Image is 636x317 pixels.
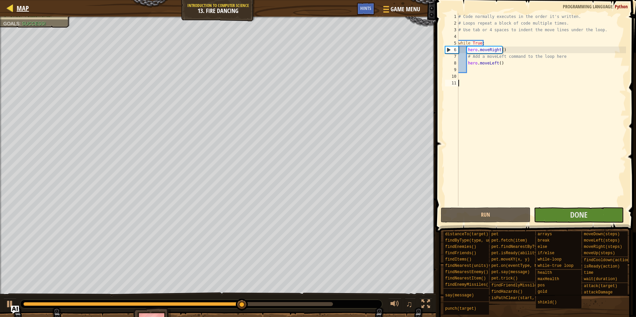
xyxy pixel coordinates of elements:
[538,257,561,262] span: while-loop
[360,5,371,11] span: Hints
[584,238,620,243] span: moveLeft(steps)
[491,238,527,243] span: pet.fetch(item)
[445,47,458,53] div: 6
[405,298,416,312] button: ♫
[491,264,554,268] span: pet.on(eventType, handler)
[445,20,458,27] div: 2
[570,209,587,220] span: Done
[491,245,556,249] span: pet.findNearestByType(type)
[584,232,620,237] span: moveDown(steps)
[491,296,547,300] span: isPathClear(start, end)
[19,21,22,26] span: :
[17,4,29,13] span: Map
[491,289,523,294] span: findHazards()
[445,306,476,311] span: punch(target)
[491,270,530,274] span: pet.say(message)
[491,257,530,262] span: pet.moveXY(x, y)
[491,283,544,288] span: findFriendlyMissiles()
[491,251,539,256] span: pet.isReady(ability)
[445,27,458,33] div: 3
[612,3,615,10] span: :
[445,73,458,80] div: 10
[388,298,401,312] button: Adjust volume
[538,238,550,243] span: break
[584,290,612,295] span: attackDamage
[534,207,624,223] button: Done
[445,264,488,268] span: findNearest(units)
[378,3,424,18] button: Game Menu
[584,270,593,275] span: time
[584,251,615,256] span: moveUp(steps)
[13,4,29,13] a: Map
[538,277,559,281] span: maxHealth
[563,3,612,10] span: Programming language
[445,232,488,237] span: distanceTo(target)
[445,276,486,281] span: findNearestItem()
[538,300,557,305] span: shield()
[491,232,499,237] span: pet
[445,293,474,298] span: say(message)
[538,289,547,294] span: gold
[441,207,531,223] button: Run
[445,282,491,287] span: findEnemyMissiles()
[3,21,19,26] span: Goals
[445,33,458,40] div: 4
[445,53,458,60] div: 7
[538,245,547,249] span: else
[22,21,46,26] span: Success!
[445,251,476,256] span: findFriends()
[538,232,552,237] span: arrays
[584,277,617,281] span: wait(duration)
[445,80,458,86] div: 11
[445,238,500,243] span: findByType(type, units)
[538,283,545,288] span: pos
[491,276,518,281] span: pet.trick()
[615,3,628,10] span: Python
[11,306,19,314] button: Ask AI
[391,5,420,14] span: Game Menu
[584,264,620,269] span: isReady(action)
[445,40,458,47] div: 5
[445,60,458,66] div: 8
[3,298,17,312] button: Ctrl + P: Play
[406,299,413,309] span: ♫
[419,298,432,312] button: Toggle fullscreen
[445,245,476,249] span: findEnemies()
[538,251,554,256] span: if/else
[445,13,458,20] div: 1
[584,284,617,288] span: attack(target)
[538,264,573,268] span: while-true loop
[584,258,632,263] span: findCooldown(action)
[445,66,458,73] div: 9
[538,270,552,275] span: health
[445,257,471,262] span: findItems()
[445,270,488,274] span: findNearestEnemy()
[584,245,622,249] span: moveRight(steps)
